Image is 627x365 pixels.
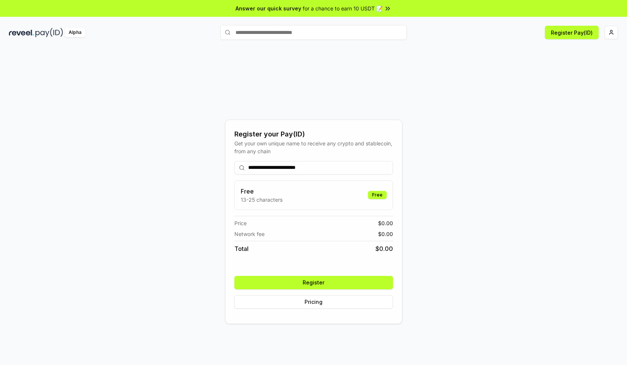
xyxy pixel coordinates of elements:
img: pay_id [35,28,63,37]
span: $ 0.00 [375,244,393,253]
div: Alpha [65,28,85,37]
span: for a chance to earn 10 USDT 📝 [303,4,383,12]
span: $ 0.00 [378,230,393,238]
span: Answer our quick survey [235,4,301,12]
p: 13-25 characters [241,196,283,204]
h3: Free [241,187,283,196]
img: reveel_dark [9,28,34,37]
span: Price [234,219,247,227]
div: Get your own unique name to receive any crypto and stablecoin, from any chain [234,139,393,155]
button: Pricing [234,295,393,309]
span: Network fee [234,230,265,238]
div: Free [368,191,387,199]
button: Register [234,276,393,289]
span: $ 0.00 [378,219,393,227]
div: Register your Pay(ID) [234,129,393,139]
button: Register Pay(ID) [545,26,599,39]
span: Total [234,244,249,253]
